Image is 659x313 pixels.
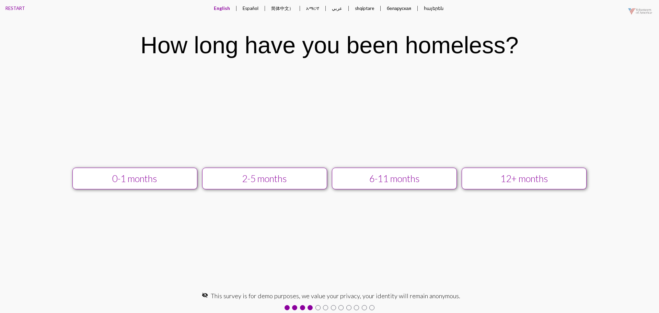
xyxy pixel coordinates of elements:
[79,173,191,184] div: 0-1 months
[72,168,197,189] button: 0-1 months
[209,173,321,184] div: 2-5 months
[202,168,327,189] button: 2-5 months
[338,173,450,184] div: 6-11 months
[140,32,518,58] div: How long have you been homeless?
[623,2,657,21] img: VOAmerica-1920-logo-pos-alpha-20210513.png
[332,168,457,189] button: 6-11 months
[202,292,208,298] mat-icon: visibility_off
[211,292,460,300] span: This survey is for demo purposes, we value your privacy, your identity will remain anonymous.
[462,168,587,189] button: 12+ months
[468,173,580,184] div: 12+ months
